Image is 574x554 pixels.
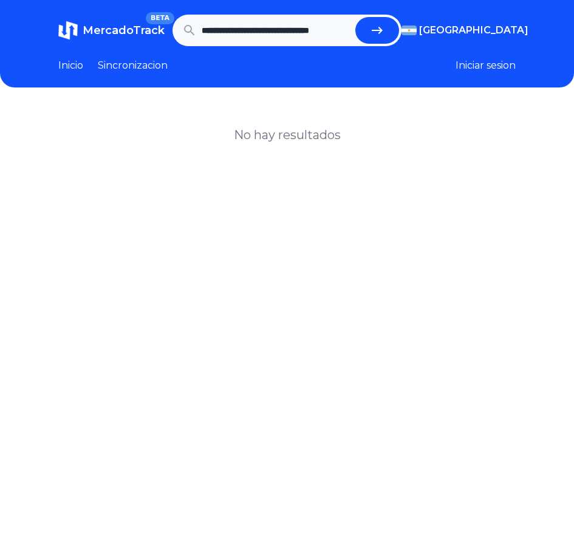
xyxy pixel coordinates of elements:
[83,24,165,37] span: MercadoTrack
[146,12,174,24] span: BETA
[58,21,78,40] img: MercadoTrack
[401,23,516,38] button: [GEOGRAPHIC_DATA]
[419,23,528,38] span: [GEOGRAPHIC_DATA]
[234,126,341,143] h1: No hay resultados
[98,58,168,73] a: Sincronizacion
[58,21,165,40] a: MercadoTrackBETA
[58,58,83,73] a: Inicio
[401,26,417,35] img: Argentina
[456,58,516,73] button: Iniciar sesion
